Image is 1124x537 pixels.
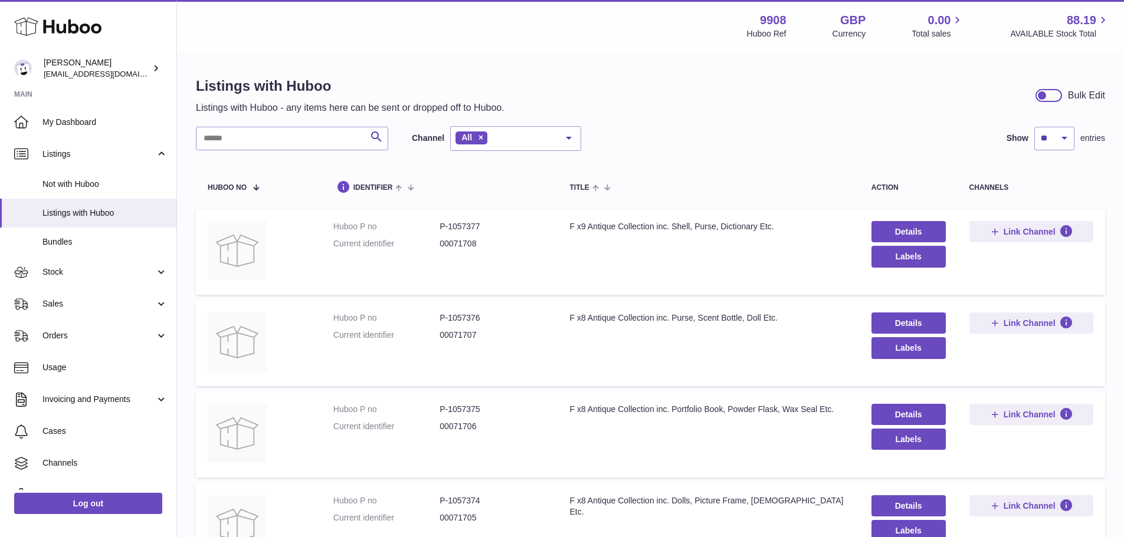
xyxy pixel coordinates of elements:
dd: 00071706 [440,421,546,432]
dd: P-1057375 [440,404,546,415]
button: Link Channel [969,221,1093,242]
span: My Dashboard [42,117,168,128]
span: Orders [42,330,155,341]
dt: Current identifier [333,330,440,341]
span: Invoicing and Payments [42,394,155,405]
div: F x9 Antique Collection inc. Shell, Purse, Dictionary Etc. [569,221,847,232]
button: Link Channel [969,495,1093,516]
span: [EMAIL_ADDRESS][DOMAIN_NAME] [44,69,173,78]
span: Stock [42,266,155,278]
dd: P-1057374 [440,495,546,506]
span: Link Channel [1004,500,1056,511]
a: Details [871,221,946,242]
span: Link Channel [1004,318,1056,328]
div: Huboo Ref [747,28,787,39]
dt: Current identifier [333,238,440,249]
div: Currency [833,28,866,39]
span: All [461,133,472,142]
span: Cases [42,426,168,437]
button: Labels [871,246,946,267]
dd: 00071707 [440,330,546,341]
dt: Current identifier [333,421,440,432]
button: Link Channel [969,312,1093,334]
dd: P-1057376 [440,312,546,324]
span: AVAILABLE Stock Total [1010,28,1110,39]
span: 0.00 [928,12,951,28]
div: F x8 Antique Collection inc. Portfolio Book, Powder Flask, Wax Seal Etc. [569,404,847,415]
img: internalAdmin-9908@internal.huboo.com [14,60,32,77]
label: Show [1007,133,1028,144]
div: channels [969,184,1093,192]
dd: P-1057377 [440,221,546,232]
span: Listings [42,149,155,160]
img: F x8 Antique Collection inc. Portfolio Book, Powder Flask, Wax Seal Etc. [208,404,267,463]
a: 0.00 Total sales [912,12,964,39]
dt: Huboo P no [333,495,440,506]
strong: GBP [840,12,866,28]
img: F x8 Antique Collection inc. Purse, Scent Bottle, Doll Etc. [208,312,267,371]
span: Sales [42,298,155,309]
div: Bulk Edit [1068,89,1105,102]
button: Labels [871,337,946,358]
span: Huboo no [208,184,247,192]
span: Settings [42,489,168,500]
dd: 00071708 [440,238,546,249]
dt: Huboo P no [333,312,440,324]
label: Channel [412,133,444,144]
a: 88.19 AVAILABLE Stock Total [1010,12,1110,39]
span: Usage [42,362,168,373]
h1: Listings with Huboo [196,77,504,95]
span: Link Channel [1004,409,1056,420]
span: Channels [42,457,168,469]
button: Link Channel [969,404,1093,425]
span: entries [1080,133,1105,144]
span: 88.19 [1067,12,1096,28]
img: F x9 Antique Collection inc. Shell, Purse, Dictionary Etc. [208,221,267,280]
strong: 9908 [760,12,787,28]
span: title [569,184,589,192]
p: Listings with Huboo - any items here can be sent or dropped off to Huboo. [196,101,504,114]
dt: Huboo P no [333,221,440,232]
span: Bundles [42,236,168,248]
dd: 00071705 [440,512,546,523]
dt: Huboo P no [333,404,440,415]
a: Details [871,312,946,334]
div: [PERSON_NAME] [44,57,150,80]
span: Total sales [912,28,964,39]
span: identifier [353,184,393,192]
div: F x8 Antique Collection inc. Purse, Scent Bottle, Doll Etc. [569,312,847,324]
div: F x8 Antique Collection inc. Dolls, Picture Frame, [DEMOGRAPHIC_DATA] Etc. [569,495,847,518]
span: Link Channel [1004,226,1056,237]
span: Listings with Huboo [42,207,168,219]
dt: Current identifier [333,512,440,523]
a: Details [871,495,946,516]
a: Log out [14,493,162,514]
a: Details [871,404,946,425]
button: Labels [871,429,946,450]
div: action [871,184,946,192]
span: Not with Huboo [42,179,168,190]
